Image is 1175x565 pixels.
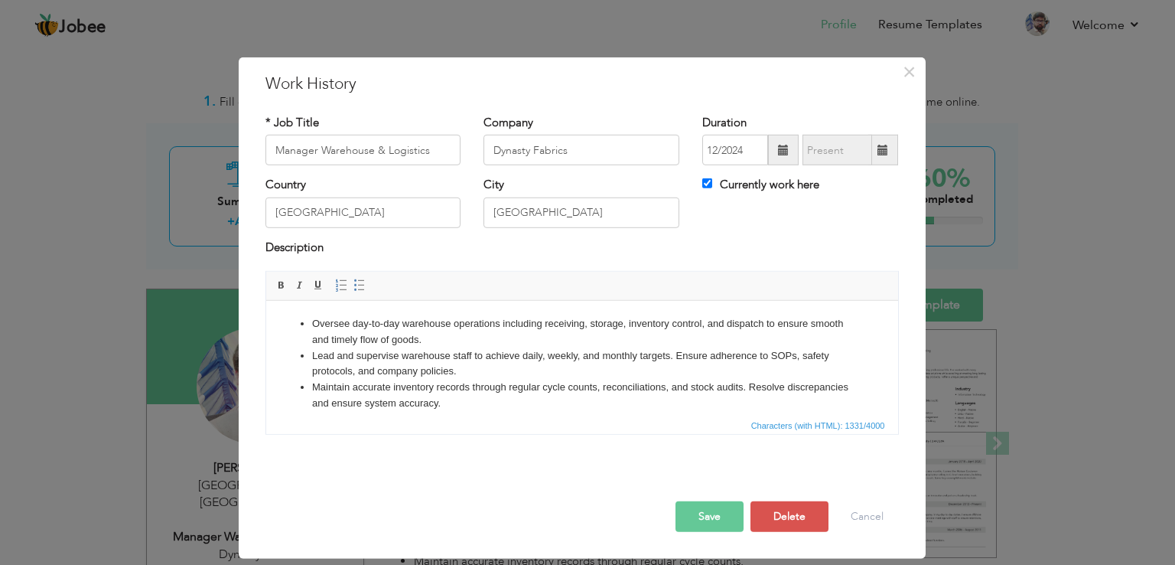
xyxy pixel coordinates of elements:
[802,135,872,165] input: Present
[750,501,828,532] button: Delete
[748,419,888,433] span: Characters (with HTML): 1331/4000
[265,240,324,256] label: Description
[333,277,350,294] a: Insert/Remove Numbered List
[748,419,890,433] div: Statistics
[702,178,712,188] input: Currently work here
[675,501,744,532] button: Save
[351,277,368,294] a: Insert/Remove Bulleted List
[897,60,922,84] button: Close
[483,177,504,193] label: City
[265,177,306,193] label: Country
[265,115,319,131] label: * Job Title
[702,115,747,131] label: Duration
[702,177,819,193] label: Currently work here
[483,115,533,131] label: Company
[903,58,916,86] span: ×
[310,277,327,294] a: Underline
[291,277,308,294] a: Italic
[266,301,898,416] iframe: Rich Text Editor, workEditor
[835,501,899,532] button: Cancel
[265,73,899,96] h3: Work History
[273,277,290,294] a: Bold
[702,135,768,165] input: From
[46,111,586,143] li: Coordinate inbound and outbound logistics with the distribution and transport teams to meet deliv...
